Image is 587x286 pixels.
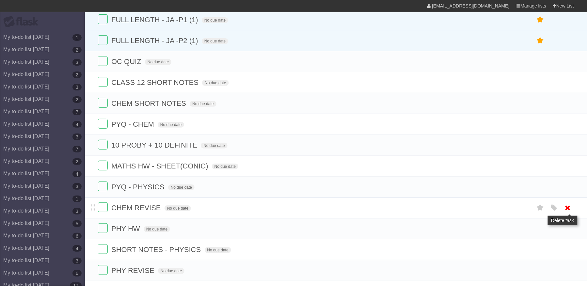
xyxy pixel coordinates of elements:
[534,14,547,25] label: Star task
[98,98,108,108] label: Done
[111,204,163,212] span: CHEM REVISE
[145,59,171,65] span: No due date
[111,78,200,87] span: CLASS 12 SHORT NOTES
[98,140,108,150] label: Done
[111,141,199,149] span: 10 PROBY + 10 DEFINITE
[98,119,108,129] label: Done
[202,38,228,44] span: No due date
[72,258,82,264] b: 3
[98,265,108,275] label: Done
[144,226,170,232] span: No due date
[72,270,82,277] b: 6
[72,220,82,227] b: 5
[111,162,210,170] span: MATHS HW - SHEET(CONIC)
[98,35,108,45] label: Done
[98,182,108,191] label: Done
[72,96,82,103] b: 2
[111,16,200,24] span: FULL LENGTH - JA -P1 (1)
[190,101,216,107] span: No due date
[111,246,202,254] span: SHORT NOTES - PHYSICS
[72,233,82,239] b: 6
[72,47,82,53] b: 2
[72,196,82,202] b: 1
[98,202,108,212] label: Done
[98,14,108,24] label: Done
[212,164,238,169] span: No due date
[72,146,82,152] b: 7
[72,71,82,78] b: 2
[72,121,82,128] b: 4
[98,56,108,66] label: Done
[111,183,166,191] span: PYQ - PHYSICS
[98,223,108,233] label: Done
[72,245,82,252] b: 4
[534,35,547,46] label: Star task
[72,158,82,165] b: 2
[72,59,82,66] b: 3
[158,268,184,274] span: No due date
[165,205,191,211] span: No due date
[72,183,82,190] b: 3
[111,225,142,233] span: PHY HW
[98,244,108,254] label: Done
[168,184,195,190] span: No due date
[158,122,184,128] span: No due date
[72,171,82,177] b: 4
[98,161,108,170] label: Done
[202,17,228,23] span: No due date
[111,266,156,275] span: PHY REVISE
[72,34,82,41] b: 1
[72,84,82,90] b: 3
[3,16,42,28] div: Flask
[72,208,82,214] b: 3
[72,134,82,140] b: 3
[201,143,227,149] span: No due date
[111,37,200,45] span: FULL LENGTH - JA -P2 (1)
[205,247,231,253] span: No due date
[111,57,143,66] span: OC QUIZ
[111,99,188,107] span: CHEM SHORT NOTES
[534,202,547,213] label: Star task
[98,77,108,87] label: Done
[72,109,82,115] b: 7
[202,80,229,86] span: No due date
[111,120,156,128] span: PYQ - CHEM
